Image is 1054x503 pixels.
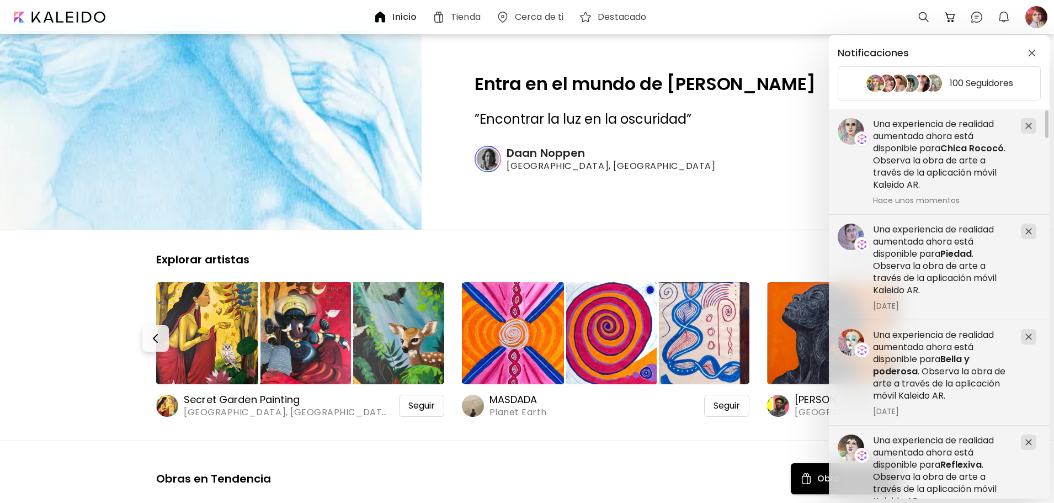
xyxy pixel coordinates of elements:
[873,406,1012,416] span: [DATE]
[940,458,982,471] span: Reflexiva
[1023,44,1041,62] button: closeButton
[950,78,1013,89] h5: 100 Seguidores
[873,118,1012,191] h5: Una experiencia de realidad aumentada ahora está disponible para . Observa la obra de arte a trav...
[873,224,1012,296] h5: Una experiencia de realidad aumentada ahora está disponible para . Observa la obra de arte a trav...
[873,195,1012,205] span: Hace unos momentos
[873,301,1012,311] span: [DATE]
[873,353,970,378] span: Bella y poderosa
[940,247,972,260] span: Piedad
[873,329,1012,402] h5: Una experiencia de realidad aumentada ahora está disponible para . Observa la obra de arte a trav...
[940,142,1004,155] span: Chica Rococó
[1028,49,1036,57] img: closeButton
[838,47,909,59] h5: Notificaciones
